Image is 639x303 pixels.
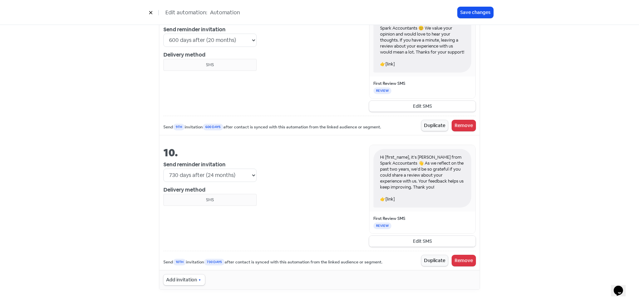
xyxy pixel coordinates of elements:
[204,259,225,265] span: 730 days
[163,186,205,193] b: Delivery method
[373,80,471,86] div: First Review SMS
[369,236,476,247] button: Edit SMS
[163,124,381,131] small: Send invitation after contact is synced with this automation from the linked audience or segment.
[203,124,223,130] span: 600 days
[373,14,471,73] div: Hi [first_name], [PERSON_NAME] here from Spark Accountants 😊 We value your opinion and would love...
[373,223,391,229] div: REVIEW
[163,145,257,161] div: 10.
[452,120,476,131] button: Remove
[611,276,632,296] iframe: chat widget
[373,216,471,222] div: First Review SMS
[163,51,205,58] b: Delivery method
[173,124,185,130] span: 9th
[373,87,391,94] div: REVIEW
[163,274,205,285] button: Add invitation
[166,197,254,203] div: SMS
[165,9,207,17] span: Edit automation:
[421,120,448,131] button: Duplicate
[458,7,493,18] button: Save changes
[163,259,382,266] small: Send invitation after contact is synced with this automation from the linked audience or segment.
[452,255,476,266] button: Remove
[166,62,254,68] div: SMS
[373,149,471,208] div: Hi [first_name], it’s [PERSON_NAME] from Spark Accountants 👋 As we reflect on the past two years,...
[163,26,226,33] b: Send reminder invitation
[173,259,186,265] span: 10th
[421,255,448,266] button: Duplicate
[163,161,226,168] b: Send reminder invitation
[369,101,476,112] button: Edit SMS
